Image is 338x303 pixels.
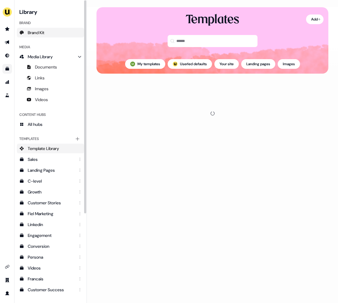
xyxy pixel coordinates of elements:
button: Images [278,59,300,69]
div: ; [173,62,178,66]
a: Go to outbound experience [2,37,12,47]
div: Linkedin [28,222,74,228]
div: Templates [186,12,239,28]
a: All hubs [17,120,84,129]
span: All hubs [28,121,43,127]
h3: Library [17,7,84,16]
a: Go to templates [2,64,12,74]
a: Persona [17,252,84,262]
div: Conversion [28,243,74,249]
a: Customer Stories [17,198,84,208]
div: Persona [28,254,74,260]
a: Linkedin [17,220,84,229]
a: Customer Success [17,285,84,295]
button: Your site [214,59,239,69]
div: Fiel Marketing [28,211,74,217]
span: Template Library [28,145,59,151]
a: Growth [17,187,84,197]
div: Sales [28,156,74,162]
button: My templates [125,59,165,69]
img: Mickael [130,62,135,66]
a: Go to experiments [2,91,12,100]
div: Videos [28,265,74,271]
a: Links [17,73,84,83]
span: Links [35,75,45,81]
a: C-level [17,176,84,186]
span: Videos [35,97,48,103]
a: Conversion [17,241,84,251]
div: Francais [28,276,74,282]
a: Go to team [2,275,12,285]
div: Media [17,42,84,52]
div: Customer Success [28,287,74,293]
a: Sales [17,155,84,164]
a: Template Library [17,144,84,153]
div: Engagement [28,232,74,238]
div: Brand [17,18,84,28]
a: Go to prospects [2,24,12,34]
span: Brand Kit [28,30,44,36]
span: Documents [35,64,57,70]
a: Engagement [17,231,84,240]
button: Add [306,14,324,24]
div: Content Hubs [17,110,84,120]
button: Landing pages [241,59,275,69]
a: Brand Kit [17,28,84,37]
button: userled logo;Userled defaults [168,59,212,69]
a: Go to profile [2,289,12,298]
a: Landing Pages [17,165,84,175]
img: userled logo [173,62,178,66]
a: Go to attribution [2,77,12,87]
a: Documents [17,62,84,72]
div: Customer Stories [28,200,74,206]
a: Videos [17,263,84,273]
a: Images [17,84,84,94]
div: Growth [28,189,74,195]
a: Media Library [17,52,84,62]
span: Media Library [28,54,53,60]
a: Fiel Marketing [17,209,84,218]
div: Landing Pages [28,167,74,173]
span: Images [35,86,49,92]
div: Templates [17,134,84,144]
a: Francais [17,274,84,284]
a: Go to Inbound [2,51,12,60]
div: C-level [28,178,74,184]
a: Videos [17,95,84,104]
a: Go to integrations [2,262,12,272]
